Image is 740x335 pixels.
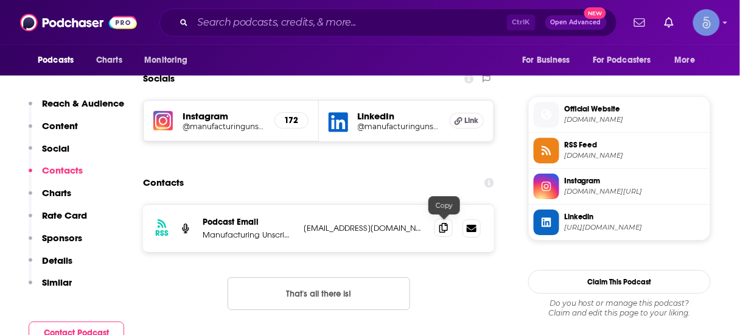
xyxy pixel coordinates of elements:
span: https://www.linkedin.com/company/manufacturingunscripted/ [564,223,705,232]
p: Podcast Email [203,217,294,227]
span: Open Advanced [551,19,601,26]
button: Content [29,120,78,143]
h5: LinkedIn [358,110,441,122]
h5: 172 [285,115,298,125]
a: Show notifications dropdown [660,12,679,33]
p: Content [42,120,78,132]
p: [EMAIL_ADDRESS][DOMAIN_NAME] [304,223,425,233]
span: Ctrl K [507,15,536,30]
p: Details [42,255,72,266]
p: Charts [42,187,71,199]
span: Logged in as Spiral5-G1 [693,9,720,36]
h5: Instagram [183,110,265,122]
span: anchor.fm [564,151,705,160]
button: open menu [29,49,89,72]
a: @manufacturingunscripted/ [358,122,441,131]
button: open menu [666,49,711,72]
a: Link [450,113,484,129]
a: RSS Feed[DOMAIN_NAME] [534,138,705,163]
h3: RSS [155,228,169,238]
span: New [584,7,606,19]
button: Rate Card [29,210,87,232]
button: Social [29,143,69,165]
a: Official Website[DOMAIN_NAME] [534,102,705,127]
button: Similar [29,277,72,299]
span: For Podcasters [593,52,651,69]
div: Search podcasts, credits, & more... [159,9,617,37]
span: Do you host or manage this podcast? [528,298,711,308]
p: Manufacturing Unscripted [203,230,294,240]
button: Show profile menu [693,9,720,36]
div: Claim and edit this page to your liking. [528,298,711,318]
span: More [675,52,696,69]
a: Instagram[DOMAIN_NAME][URL] [534,174,705,199]
button: Nothing here. [228,277,410,310]
input: Search podcasts, credits, & more... [193,13,507,32]
img: iconImage [153,111,173,130]
p: Social [42,143,69,154]
button: Details [29,255,72,277]
h2: Contacts [143,171,184,194]
img: User Profile [693,9,720,36]
a: Charts [88,49,130,72]
p: Rate Card [42,210,87,221]
span: instagram.com/manufacturingunscripted [564,187,705,196]
a: @manufacturingunscripted [183,122,265,131]
a: Linkedin[URL][DOMAIN_NAME] [534,210,705,235]
span: Instagram [564,175,705,186]
p: Reach & Audience [42,97,124,109]
h2: Socials [143,67,175,90]
a: Show notifications dropdown [629,12,650,33]
p: Contacts [42,164,83,176]
p: Sponsors [42,232,82,244]
span: RSS Feed [564,139,705,150]
button: Reach & Audience [29,97,124,120]
span: Link [465,116,479,125]
p: Similar [42,277,72,288]
span: Monitoring [144,52,187,69]
div: Copy [428,196,460,214]
span: Official Website [564,104,705,115]
span: For Business [522,52,570,69]
span: Linkedin [564,211,705,222]
button: Contacts [29,164,83,187]
button: Charts [29,187,71,210]
button: open menu [514,49,585,72]
span: promessinc.com [564,115,705,124]
button: Claim This Podcast [528,270,711,294]
button: open menu [136,49,203,72]
span: Podcasts [38,52,74,69]
span: Charts [96,52,122,69]
button: Open AdvancedNew [545,15,607,30]
button: Sponsors [29,232,82,255]
button: open menu [585,49,669,72]
img: Podchaser - Follow, Share and Rate Podcasts [20,11,137,34]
